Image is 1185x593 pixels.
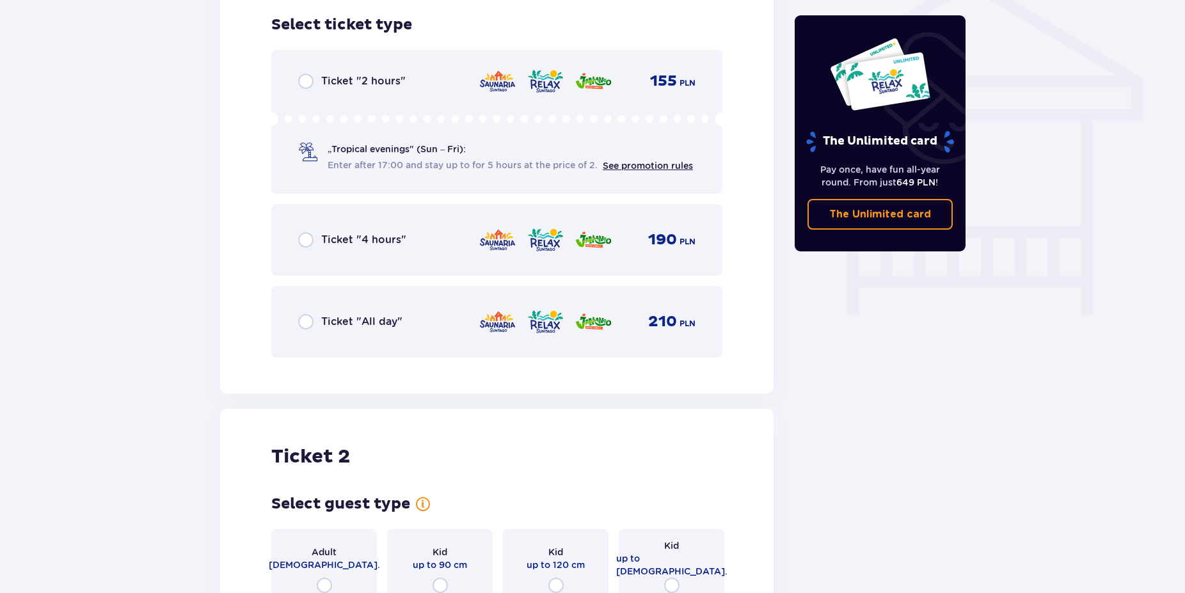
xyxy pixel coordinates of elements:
img: Jamango [575,68,612,95]
span: 190 [648,230,677,249]
span: 155 [650,72,677,91]
span: PLN [680,77,696,89]
span: Kid [548,546,563,558]
span: Adult [312,546,337,558]
img: Relax [527,226,564,253]
img: Relax [527,68,564,95]
h3: Select guest type [271,494,410,514]
span: Ticket "2 hours" [321,74,406,88]
img: Relax [527,308,564,335]
span: up to 120 cm [527,558,585,571]
span: [DEMOGRAPHIC_DATA]. [269,558,380,571]
span: PLN [680,236,696,248]
span: 210 [648,312,677,331]
img: Two entry cards to Suntago with the word 'UNLIMITED RELAX', featuring a white background with tro... [829,37,931,111]
p: The Unlimited card [829,207,931,221]
a: See promotion rules [603,161,693,171]
img: Saunaria [479,226,516,253]
img: Jamango [575,308,612,335]
span: Kid [664,539,679,552]
span: Kid [433,546,447,558]
span: „Tropical evenings" (Sun – Fri): [328,143,466,155]
img: Jamango [575,226,612,253]
span: up to [DEMOGRAPHIC_DATA]. [616,552,728,578]
h3: Select ticket type [271,15,412,35]
span: PLN [680,318,696,329]
span: Ticket "4 hours" [321,233,406,247]
span: up to 90 cm [413,558,467,571]
p: The Unlimited card [805,130,955,153]
a: The Unlimited card [807,199,953,230]
img: Saunaria [479,308,516,335]
span: Enter after 17:00 and stay up to for 5 hours at the price of 2. [328,159,598,171]
span: Ticket "All day" [321,315,402,329]
p: Pay once, have fun all-year round. From just ! [807,163,953,189]
h2: Ticket 2 [271,445,350,469]
img: Saunaria [479,68,516,95]
span: 649 PLN [896,177,935,187]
